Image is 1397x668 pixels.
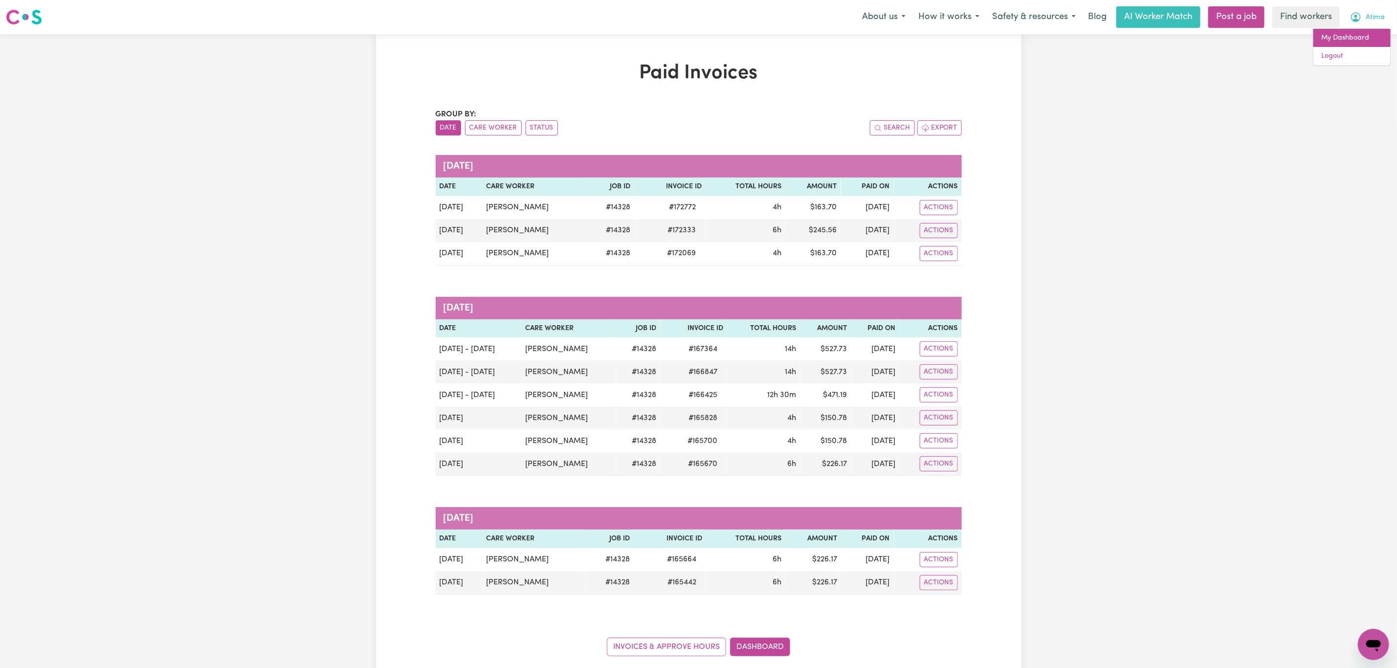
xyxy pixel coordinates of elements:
[586,178,634,196] th: Job ID
[436,297,962,319] caption: [DATE]
[436,111,477,118] span: Group by:
[586,571,634,595] td: # 14328
[851,429,899,452] td: [DATE]
[841,242,894,266] td: [DATE]
[841,178,894,196] th: Paid On
[920,433,958,448] button: Actions
[483,219,587,242] td: [PERSON_NAME]
[706,530,785,548] th: Total Hours
[841,196,894,219] td: [DATE]
[800,452,851,476] td: $ 226.17
[787,437,796,445] span: 4 hours
[920,341,958,356] button: Actions
[773,226,781,234] span: 6 hours
[662,224,702,236] span: # 172333
[870,120,915,135] button: Search
[617,406,660,429] td: # 14328
[436,155,962,178] caption: [DATE]
[586,196,634,219] td: # 14328
[436,219,483,242] td: [DATE]
[800,383,851,406] td: $ 471.19
[482,548,586,571] td: [PERSON_NAME]
[682,458,723,470] span: # 165670
[785,368,796,376] span: 14 hours
[917,120,962,135] button: Export
[683,412,723,424] span: # 165828
[894,178,962,196] th: Actions
[787,414,796,422] span: 4 hours
[521,360,617,383] td: [PERSON_NAME]
[1313,29,1391,47] a: My Dashboard
[851,383,899,406] td: [DATE]
[920,410,958,425] button: Actions
[800,406,851,429] td: $ 150.78
[521,452,617,476] td: [PERSON_NAME]
[586,548,634,571] td: # 14328
[526,120,558,135] button: sort invoices by paid status
[663,201,702,213] span: # 172772
[617,383,660,406] td: # 14328
[436,429,522,452] td: [DATE]
[634,530,706,548] th: Invoice ID
[727,319,800,338] th: Total Hours
[787,460,796,468] span: 6 hours
[661,247,702,259] span: # 172069
[436,62,962,85] h1: Paid Invoices
[465,120,522,135] button: sort invoices by care worker
[856,7,912,27] button: About us
[785,530,841,548] th: Amount
[436,120,461,135] button: sort invoices by date
[617,452,660,476] td: # 14328
[1313,47,1391,66] a: Logout
[785,345,796,353] span: 14 hours
[586,219,634,242] td: # 14328
[1344,7,1391,27] button: My Account
[436,571,483,595] td: [DATE]
[851,452,899,476] td: [DATE]
[436,178,483,196] th: Date
[785,219,841,242] td: $ 245.56
[920,552,958,567] button: Actions
[800,319,851,338] th: Amount
[436,319,522,338] th: Date
[920,387,958,402] button: Actions
[841,548,894,571] td: [DATE]
[586,242,634,266] td: # 14328
[661,554,702,565] span: # 165664
[617,360,660,383] td: # 14328
[894,530,962,548] th: Actions
[800,360,851,383] td: $ 527.73
[773,579,781,586] span: 6 hours
[617,319,660,338] th: Job ID
[682,435,723,447] span: # 165700
[483,196,587,219] td: [PERSON_NAME]
[773,249,781,257] span: 4 hours
[730,638,790,656] a: Dashboard
[436,507,962,530] caption: [DATE]
[683,389,723,401] span: # 166425
[841,219,894,242] td: [DATE]
[521,319,617,338] th: Care Worker
[1208,6,1264,28] a: Post a job
[1358,629,1389,660] iframe: Button to launch messaging window, conversation in progress
[1313,28,1391,66] div: My Account
[1082,6,1112,28] a: Blog
[773,556,781,563] span: 6 hours
[785,548,841,571] td: $ 226.17
[662,577,702,588] span: # 165442
[986,7,1082,27] button: Safety & resources
[482,571,586,595] td: [PERSON_NAME]
[1116,6,1200,28] a: AI Worker Match
[436,360,522,383] td: [DATE] - [DATE]
[634,178,706,196] th: Invoice ID
[851,337,899,360] td: [DATE]
[767,391,796,399] span: 12 hours 30 minutes
[436,383,522,406] td: [DATE] - [DATE]
[706,178,785,196] th: Total Hours
[6,6,42,28] a: Careseekers logo
[521,383,617,406] td: [PERSON_NAME]
[1366,12,1385,23] span: Atima
[841,530,894,548] th: Paid On
[912,7,986,27] button: How it works
[436,196,483,219] td: [DATE]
